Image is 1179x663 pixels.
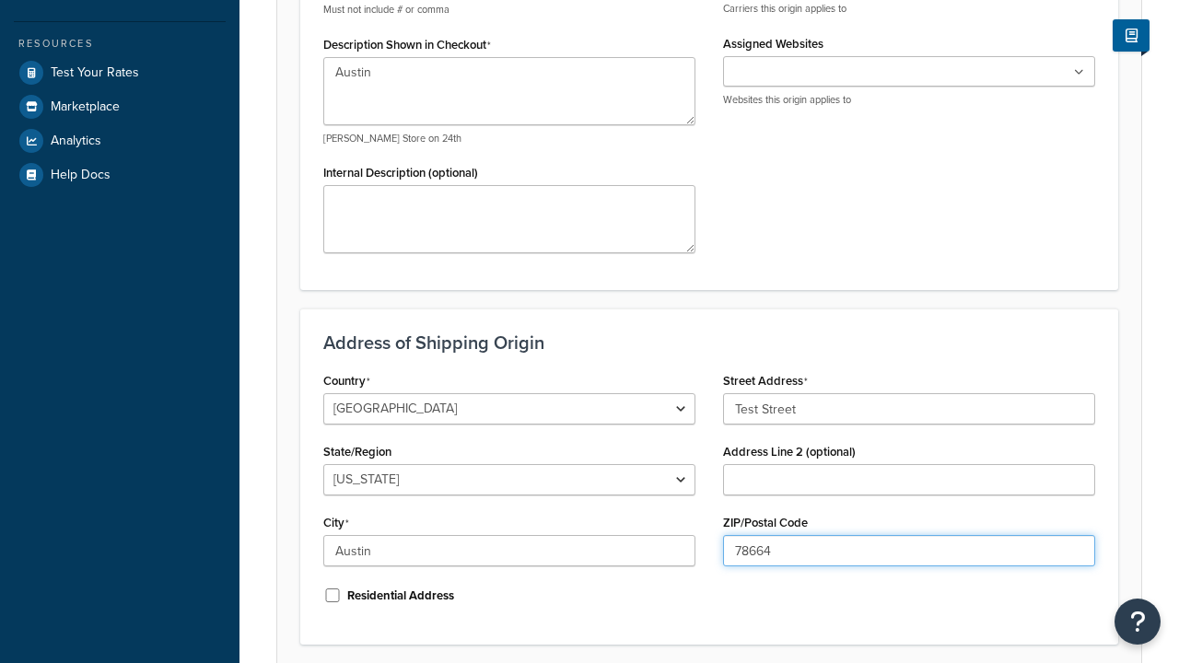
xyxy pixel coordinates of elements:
[323,57,695,125] textarea: Austin
[1115,599,1161,645] button: Open Resource Center
[323,3,695,17] p: Must not include # or comma
[14,36,226,52] div: Resources
[323,516,349,530] label: City
[51,168,111,183] span: Help Docs
[323,132,695,145] p: [PERSON_NAME] Store on 24th
[723,93,1095,107] p: Websites this origin applies to
[51,99,120,115] span: Marketplace
[723,445,856,459] label: Address Line 2 (optional)
[14,90,226,123] a: Marketplace
[51,134,101,149] span: Analytics
[347,587,454,604] label: Residential Address
[51,65,139,81] span: Test Your Rates
[723,2,1095,16] p: Carriers this origin applies to
[14,124,226,157] a: Analytics
[1113,19,1150,52] button: Show Help Docs
[723,516,808,529] label: ZIP/Postal Code
[323,166,478,180] label: Internal Description (optional)
[723,374,808,389] label: Street Address
[323,374,370,389] label: Country
[14,56,226,89] a: Test Your Rates
[323,38,491,52] label: Description Shown in Checkout
[723,37,823,51] label: Assigned Websites
[14,158,226,192] a: Help Docs
[323,332,1095,353] h3: Address of Shipping Origin
[323,445,391,459] label: State/Region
